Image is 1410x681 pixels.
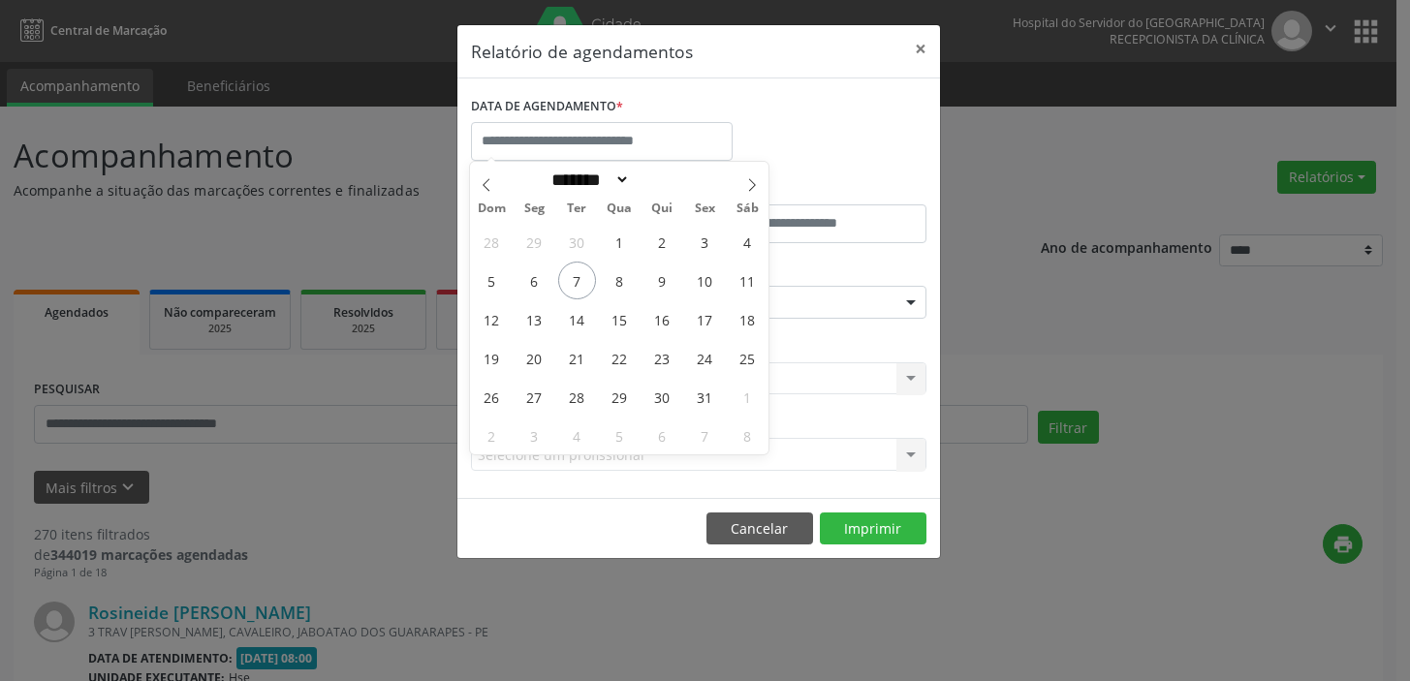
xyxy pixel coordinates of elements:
[685,223,723,261] span: Outubro 3, 2025
[728,378,766,416] span: Novembro 1, 2025
[516,339,553,377] span: Outubro 20, 2025
[728,262,766,299] span: Outubro 11, 2025
[726,202,768,215] span: Sáb
[643,339,681,377] span: Outubro 23, 2025
[471,92,623,122] label: DATA DE AGENDAMENTO
[643,300,681,338] span: Outubro 16, 2025
[516,378,553,416] span: Outubro 27, 2025
[545,170,630,190] select: Month
[643,378,681,416] span: Outubro 30, 2025
[728,339,766,377] span: Outubro 25, 2025
[901,25,940,73] button: Close
[601,300,639,338] span: Outubro 15, 2025
[601,223,639,261] span: Outubro 1, 2025
[516,223,553,261] span: Setembro 29, 2025
[473,300,511,338] span: Outubro 12, 2025
[683,202,726,215] span: Sex
[473,223,511,261] span: Setembro 28, 2025
[685,339,723,377] span: Outubro 24, 2025
[473,339,511,377] span: Outubro 19, 2025
[471,39,693,64] h5: Relatório de agendamentos
[630,170,694,190] input: Year
[558,339,596,377] span: Outubro 21, 2025
[558,300,596,338] span: Outubro 14, 2025
[513,202,555,215] span: Seg
[706,512,813,545] button: Cancelar
[516,262,553,299] span: Outubro 6, 2025
[728,300,766,338] span: Outubro 18, 2025
[516,300,553,338] span: Outubro 13, 2025
[598,202,641,215] span: Qua
[473,262,511,299] span: Outubro 5, 2025
[558,378,596,416] span: Outubro 28, 2025
[601,378,639,416] span: Outubro 29, 2025
[728,417,766,454] span: Novembro 8, 2025
[704,174,926,204] label: ATÉ
[643,417,681,454] span: Novembro 6, 2025
[601,262,639,299] span: Outubro 8, 2025
[641,202,683,215] span: Qui
[473,417,511,454] span: Novembro 2, 2025
[555,202,598,215] span: Ter
[558,262,596,299] span: Outubro 7, 2025
[558,223,596,261] span: Setembro 30, 2025
[820,512,926,545] button: Imprimir
[685,300,723,338] span: Outubro 17, 2025
[685,378,723,416] span: Outubro 31, 2025
[601,339,639,377] span: Outubro 22, 2025
[728,223,766,261] span: Outubro 4, 2025
[470,202,513,215] span: Dom
[685,262,723,299] span: Outubro 10, 2025
[643,262,681,299] span: Outubro 9, 2025
[516,417,553,454] span: Novembro 3, 2025
[558,417,596,454] span: Novembro 4, 2025
[643,223,681,261] span: Outubro 2, 2025
[473,378,511,416] span: Outubro 26, 2025
[685,417,723,454] span: Novembro 7, 2025
[601,417,639,454] span: Novembro 5, 2025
